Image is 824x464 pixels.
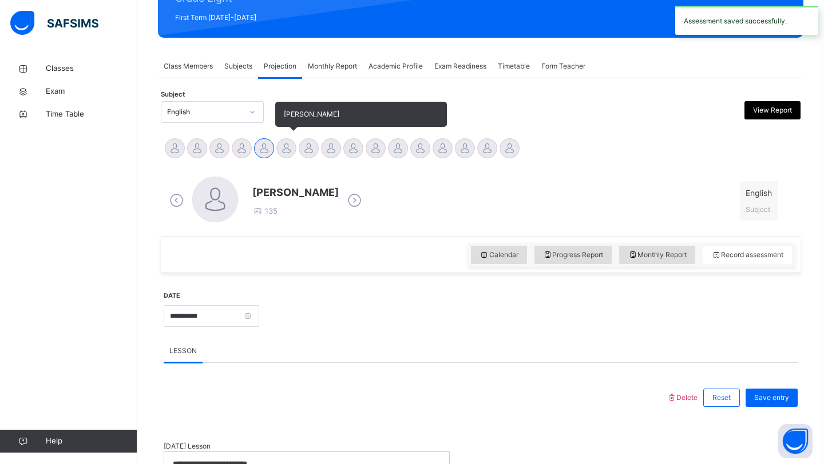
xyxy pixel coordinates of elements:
[46,109,137,120] span: Time Table
[541,61,585,71] span: Form Teacher
[164,291,180,301] label: Date
[169,346,197,356] span: LESSON
[46,63,137,74] span: Classes
[161,90,185,99] span: Subject
[369,61,423,71] span: Academic Profile
[746,205,770,214] span: Subject
[308,61,357,71] span: Monthly Report
[754,393,789,403] span: Save entry
[434,61,486,71] span: Exam Readiness
[252,206,278,215] span: 135
[284,110,339,118] span: [PERSON_NAME]
[224,61,252,71] span: Subjects
[498,61,530,71] span: Timetable
[252,185,339,200] span: [PERSON_NAME]
[164,441,450,451] span: [DATE] Lesson
[753,105,792,115] span: View Report
[264,61,296,71] span: Projection
[628,250,687,260] span: Monthly Report
[480,250,518,260] span: Calendar
[543,250,604,260] span: Progress Report
[711,250,783,260] span: Record assessment
[712,393,731,403] span: Reset
[746,187,772,199] span: English
[667,393,698,402] span: Delete
[675,6,818,35] div: Assessment saved successfully.
[167,107,243,117] div: English
[778,424,813,458] button: Open asap
[46,435,137,447] span: Help
[10,11,98,35] img: safsims
[46,86,137,97] span: Exam
[164,61,213,71] span: Class Members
